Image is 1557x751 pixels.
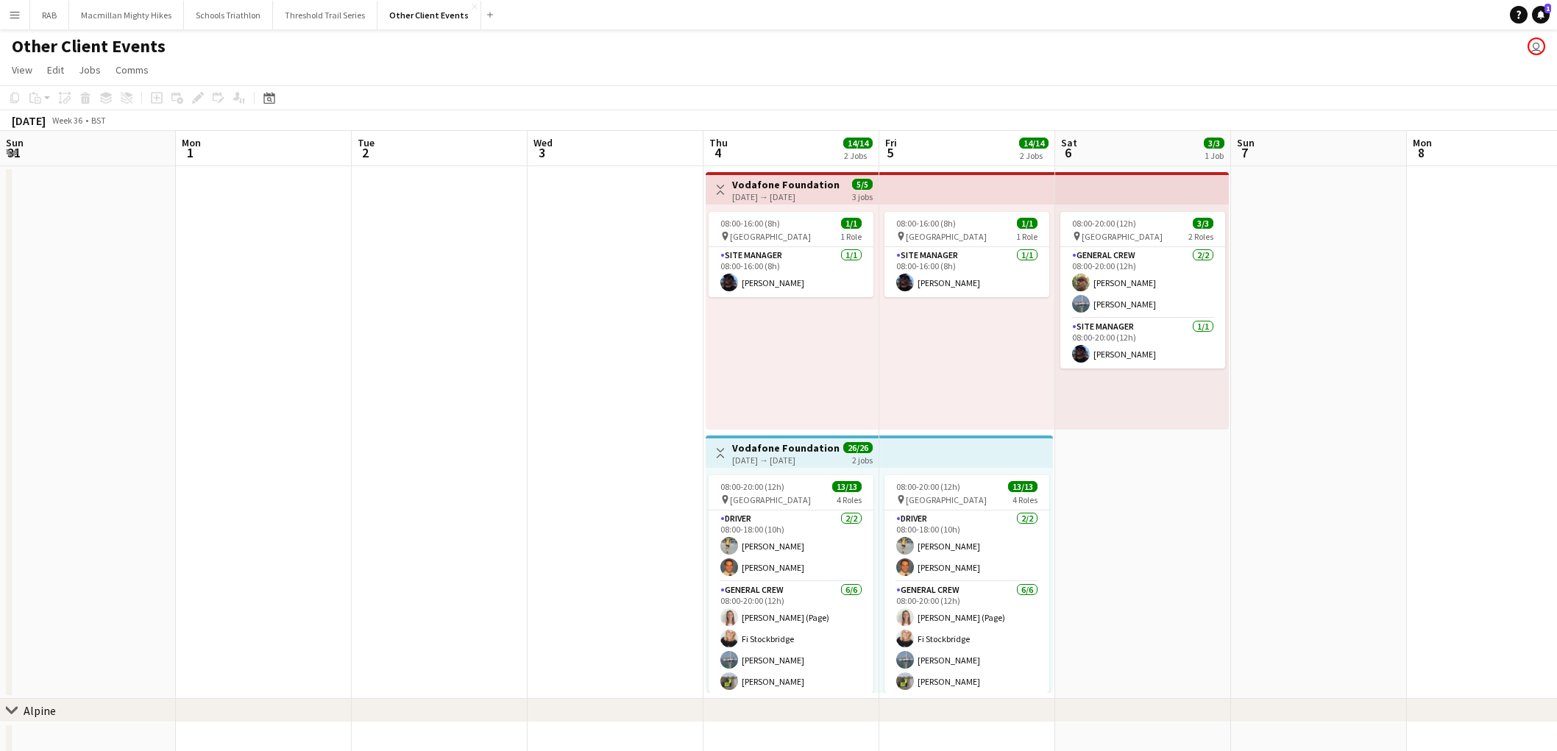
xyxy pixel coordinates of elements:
[1016,231,1038,242] span: 1 Role
[4,144,24,161] span: 31
[906,494,987,505] span: [GEOGRAPHIC_DATA]
[732,191,840,202] div: [DATE] → [DATE]
[884,247,1049,297] app-card-role: Site Manager1/108:00-16:00 (8h)[PERSON_NAME]
[533,136,553,149] span: Wed
[1060,212,1225,369] app-job-card: 08:00-20:00 (12h)3/3 [GEOGRAPHIC_DATA]2 RolesGeneral Crew2/208:00-20:00 (12h)[PERSON_NAME][PERSON...
[883,144,897,161] span: 5
[837,494,862,505] span: 4 Roles
[73,60,107,79] a: Jobs
[6,136,24,149] span: Sun
[707,144,728,161] span: 4
[832,481,862,492] span: 13/13
[1019,138,1049,149] span: 14/14
[91,115,106,126] div: BST
[709,136,728,149] span: Thu
[1060,247,1225,318] app-card-role: General Crew2/208:00-20:00 (12h)[PERSON_NAME][PERSON_NAME]
[1528,38,1545,55] app-user-avatar: Liz Sutton
[843,442,873,453] span: 26/26
[273,1,377,29] button: Threshold Trail Series
[884,582,1049,738] app-card-role: General Crew6/608:00-20:00 (12h)[PERSON_NAME] (Page)Fi Stockbridge[PERSON_NAME][PERSON_NAME]
[1193,218,1213,229] span: 3/3
[709,212,873,297] app-job-card: 08:00-16:00 (8h)1/1 [GEOGRAPHIC_DATA]1 RoleSite Manager1/108:00-16:00 (8h)[PERSON_NAME]
[358,136,375,149] span: Tue
[884,510,1049,582] app-card-role: Driver2/208:00-18:00 (10h)[PERSON_NAME][PERSON_NAME]
[730,494,811,505] span: [GEOGRAPHIC_DATA]
[47,63,64,76] span: Edit
[1017,218,1038,229] span: 1/1
[841,218,862,229] span: 1/1
[79,63,101,76] span: Jobs
[885,136,897,149] span: Fri
[1072,218,1136,229] span: 08:00-20:00 (12h)
[1188,231,1213,242] span: 2 Roles
[906,231,987,242] span: [GEOGRAPHIC_DATA]
[69,1,184,29] button: Macmillan Mighty Hikes
[24,703,56,718] div: Alpine
[1204,138,1224,149] span: 3/3
[843,138,873,149] span: 14/14
[1544,4,1551,13] span: 1
[852,190,873,202] div: 3 jobs
[12,113,46,128] div: [DATE]
[355,144,375,161] span: 2
[12,63,32,76] span: View
[182,136,201,149] span: Mon
[732,441,840,455] h3: Vodafone Foundation
[844,150,872,161] div: 2 Jobs
[1413,136,1432,149] span: Mon
[1012,494,1038,505] span: 4 Roles
[720,481,784,492] span: 08:00-20:00 (12h)
[709,247,873,297] app-card-role: Site Manager1/108:00-16:00 (8h)[PERSON_NAME]
[732,455,840,466] div: [DATE] → [DATE]
[531,144,553,161] span: 3
[1411,144,1432,161] span: 8
[1205,150,1224,161] div: 1 Job
[49,115,85,126] span: Week 36
[1532,6,1550,24] a: 1
[1235,144,1255,161] span: 7
[30,1,69,29] button: RAB
[12,35,166,57] h1: Other Client Events
[180,144,201,161] span: 1
[110,60,155,79] a: Comms
[1059,144,1077,161] span: 6
[184,1,273,29] button: Schools Triathlon
[732,178,840,191] h3: Vodafone Foundation
[377,1,481,29] button: Other Client Events
[709,475,873,693] app-job-card: 08:00-20:00 (12h)13/13 [GEOGRAPHIC_DATA]4 RolesDriver2/208:00-18:00 (10h)[PERSON_NAME][PERSON_NAM...
[730,231,811,242] span: [GEOGRAPHIC_DATA]
[720,218,780,229] span: 08:00-16:00 (8h)
[41,60,70,79] a: Edit
[852,179,873,190] span: 5/5
[116,63,149,76] span: Comms
[884,475,1049,693] app-job-card: 08:00-20:00 (12h)13/13 [GEOGRAPHIC_DATA]4 RolesDriver2/208:00-18:00 (10h)[PERSON_NAME][PERSON_NAM...
[896,481,960,492] span: 08:00-20:00 (12h)
[6,60,38,79] a: View
[1008,481,1038,492] span: 13/13
[1082,231,1163,242] span: [GEOGRAPHIC_DATA]
[1061,136,1077,149] span: Sat
[884,212,1049,297] app-job-card: 08:00-16:00 (8h)1/1 [GEOGRAPHIC_DATA]1 RoleSite Manager1/108:00-16:00 (8h)[PERSON_NAME]
[1020,150,1048,161] div: 2 Jobs
[896,218,956,229] span: 08:00-16:00 (8h)
[1237,136,1255,149] span: Sun
[709,582,873,738] app-card-role: General Crew6/608:00-20:00 (12h)[PERSON_NAME] (Page)Fi Stockbridge[PERSON_NAME][PERSON_NAME]
[852,453,873,466] div: 2 jobs
[709,510,873,582] app-card-role: Driver2/208:00-18:00 (10h)[PERSON_NAME][PERSON_NAME]
[840,231,862,242] span: 1 Role
[1060,318,1225,369] app-card-role: Site Manager1/108:00-20:00 (12h)[PERSON_NAME]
